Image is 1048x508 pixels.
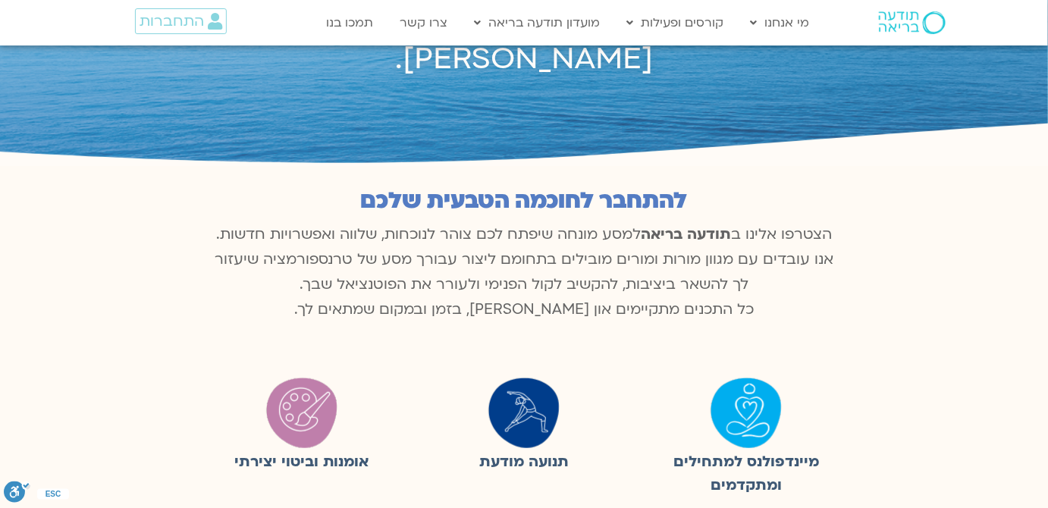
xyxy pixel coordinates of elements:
[467,8,608,37] a: מועדון תודעה בריאה
[135,8,227,34] a: התחברות
[206,222,842,322] p: הצטרפו אלינו ב למסע מונחה שיפתח לכם צוהר לנוכחות, שלווה ואפשרויות חדשות. אנו עובדים עם מגוון מורו...
[140,13,204,30] span: התחברות
[206,188,842,214] h2: להתחבר לחוכמה הטבעית שלכם
[420,450,627,474] figcaption: תנועה מודעת
[743,8,817,37] a: מי אנחנו
[643,450,850,497] figcaption: מיינדפולנס למתחילים ומתקדמים
[198,450,405,474] figcaption: אומנות וביטוי יצירתי
[620,8,732,37] a: קורסים ופעילות
[879,11,946,34] img: תודעה בריאה
[319,8,381,37] a: תמכו בנו
[641,224,731,244] b: תודעה בריאה
[393,8,456,37] a: צרו קשר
